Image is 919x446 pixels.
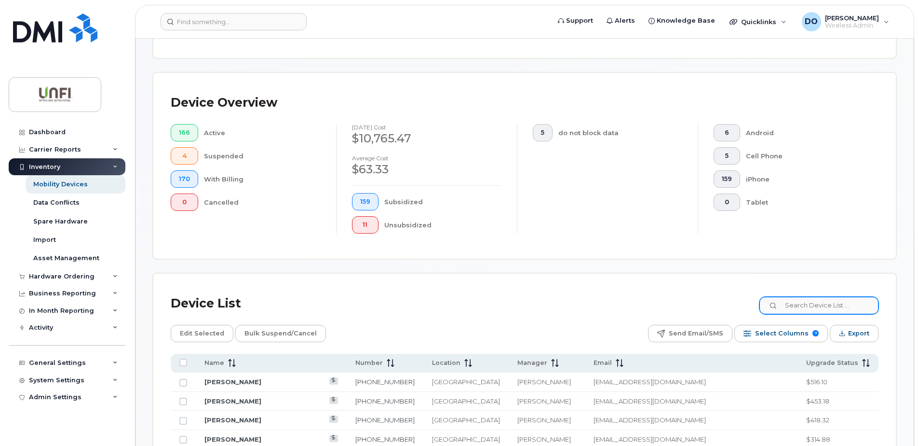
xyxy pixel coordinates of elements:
div: iPhone [746,170,864,188]
div: Device List [171,291,241,316]
span: 5 [541,129,544,137]
span: [EMAIL_ADDRESS][DOMAIN_NAME] [594,397,706,405]
iframe: Messenger Launcher [877,404,912,439]
div: Cancelled [204,194,321,211]
span: Number [355,359,383,367]
div: With Billing [204,170,321,188]
a: [PHONE_NUMBER] [355,397,415,405]
div: [PERSON_NAME] [517,416,576,425]
button: Edit Selected [171,325,233,342]
div: [PERSON_NAME] [517,397,576,406]
button: 4 [171,147,198,165]
span: DO [805,16,818,28]
span: Export [848,326,869,341]
span: [EMAIL_ADDRESS][DOMAIN_NAME] [594,378,706,386]
button: 159 [714,170,740,188]
span: 5 [722,152,732,160]
span: 170 [179,175,190,183]
div: Suspended [204,147,321,165]
span: Manager [517,359,547,367]
button: 170 [171,170,198,188]
span: [GEOGRAPHIC_DATA] [432,435,500,443]
button: 6 [714,124,740,141]
button: 159 [352,193,378,210]
span: Name [204,359,224,367]
span: Edit Selected [180,326,224,341]
input: Search Device List ... [759,297,878,314]
div: Quicklinks [723,12,793,31]
a: [PERSON_NAME] [204,435,261,443]
button: 0 [171,194,198,211]
div: Cell Phone [746,147,864,165]
input: Find something... [161,13,307,30]
span: 159 [722,175,732,183]
div: $10,765.47 [352,130,501,147]
h4: [DATE] cost [352,124,501,130]
div: Tablet [746,194,864,211]
span: Select Columns [755,326,809,341]
button: Export [830,325,878,342]
button: 5 [533,124,553,141]
span: $516.10 [806,378,827,386]
div: Subsidized [384,193,502,210]
span: Support [566,16,593,26]
button: Send Email/SMS [648,325,732,342]
div: Unsubsidized [384,216,502,234]
span: [EMAIL_ADDRESS][DOMAIN_NAME] [594,435,706,443]
span: [PERSON_NAME] [825,14,879,22]
h4: Average cost [352,155,501,161]
a: [PERSON_NAME] [204,416,261,424]
div: [PERSON_NAME] [517,435,576,444]
button: 166 [171,124,198,141]
span: $453.18 [806,397,829,405]
span: Send Email/SMS [669,326,723,341]
span: 7 [812,330,819,336]
button: 5 [714,147,740,165]
span: 0 [722,198,732,206]
button: 0 [714,194,740,211]
a: [PERSON_NAME] [204,378,261,386]
div: $63.33 [352,161,501,178]
span: Bulk Suspend/Cancel [244,326,317,341]
span: $418.32 [806,416,829,424]
a: View Last Bill [329,397,338,404]
a: View Last Bill [329,377,338,385]
span: [GEOGRAPHIC_DATA] [432,397,500,405]
span: [GEOGRAPHIC_DATA] [432,378,500,386]
span: 0 [179,198,190,206]
div: Don O'Carroll [795,12,896,31]
a: View Last Bill [329,416,338,423]
div: [PERSON_NAME] [517,377,576,387]
a: [PERSON_NAME] [204,397,261,405]
span: Email [594,359,612,367]
span: [GEOGRAPHIC_DATA] [432,416,500,424]
button: Select Columns 7 [734,325,828,342]
span: Upgrade Status [806,359,858,367]
div: Device Overview [171,90,277,115]
button: 11 [352,216,378,234]
a: Support [551,11,600,30]
div: do not block data [558,124,683,141]
span: Knowledge Base [657,16,715,26]
a: [PHONE_NUMBER] [355,435,415,443]
span: [EMAIL_ADDRESS][DOMAIN_NAME] [594,416,706,424]
a: [PHONE_NUMBER] [355,378,415,386]
span: Quicklinks [741,18,776,26]
span: 4 [179,152,190,160]
span: $314.88 [806,435,830,443]
button: Bulk Suspend/Cancel [235,325,326,342]
span: 11 [360,221,370,229]
a: View Last Bill [329,435,338,442]
div: Active [204,124,321,141]
span: Alerts [615,16,635,26]
div: Android [746,124,864,141]
a: [PHONE_NUMBER] [355,416,415,424]
span: 159 [360,198,370,206]
span: 6 [722,129,732,137]
span: Location [432,359,460,367]
span: 166 [179,129,190,137]
a: Alerts [600,11,642,30]
a: Knowledge Base [642,11,722,30]
span: Wireless Admin [825,22,879,29]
